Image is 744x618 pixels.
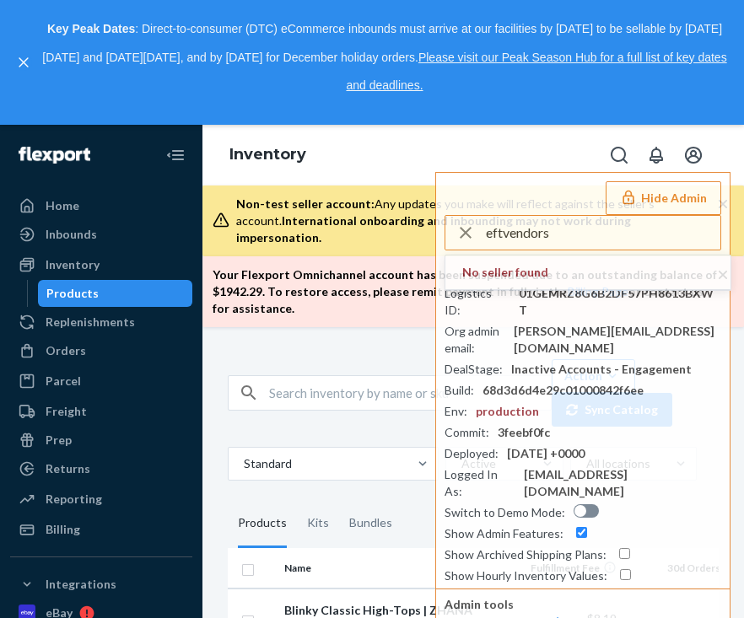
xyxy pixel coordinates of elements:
div: Returns [46,460,90,477]
div: Org admin email : [445,323,505,357]
button: Open notifications [639,138,673,172]
a: Parcel [10,368,192,395]
div: 68d3d6d4e29c01000842f6ee [483,382,644,399]
span: International onboarding and inbounding may not work during impersonation. [236,213,631,245]
div: Products [238,501,287,548]
iframe: Opens a widget where you can chat to one of our agents [637,567,727,610]
div: Switch to Demo Mode : [445,504,565,521]
button: Hide Admin [606,181,721,215]
a: Prep [10,427,192,454]
div: Commit : [445,424,489,441]
div: Home [46,197,79,214]
ol: breadcrumbs [216,131,320,180]
a: Replenishments [10,309,192,336]
button: Close Navigation [159,138,192,172]
div: Products [46,285,99,302]
a: Orders [10,337,192,364]
div: 01GEMRZ8G6B2DF57PH8613BXWT [519,285,721,319]
a: Inventory [229,145,306,164]
div: Inbounds [46,226,97,243]
div: Show Archived Shipping Plans : [445,546,607,563]
a: Inbounds [10,221,192,248]
div: Integrations [46,576,116,593]
a: Returns [10,455,192,482]
div: [PERSON_NAME][EMAIL_ADDRESS][DOMAIN_NAME] [514,323,721,357]
a: Please visit our Peak Season Hub for a full list of key dates and deadlines. [346,51,726,93]
div: Show Hourly Inventory Values : [445,567,607,584]
img: Flexport logo [19,147,90,164]
button: Integrations [10,571,192,598]
div: Billing [46,521,80,538]
a: Home [10,192,192,219]
div: Show Admin Features : [445,525,563,542]
a: Inventory [10,251,192,278]
div: Replenishments [46,314,135,330]
button: Open account menu [677,138,710,172]
div: Reporting [46,491,102,508]
div: DealStage : [445,361,503,378]
span: Non-test seller account: [236,196,375,211]
div: Logistics ID : [445,285,510,319]
p: Admin tools [445,596,721,613]
a: Reporting [10,486,192,513]
div: Build : [445,382,474,399]
a: Products [38,280,193,307]
div: Inventory [46,256,100,273]
a: Freight [10,398,192,425]
div: Logged In As : [445,466,515,500]
div: Inactive Accounts - Engagement [511,361,692,378]
div: [DATE] +0000 [507,445,585,462]
div: Parcel [46,373,81,390]
p: Your Flexport Omnichannel account has been suspended due to an outstanding balance of $ 1942.29 .... [213,266,717,317]
div: Bundles [349,501,392,548]
div: Any updates you make will reflect against the seller's account. [236,196,717,246]
strong: No seller found [462,264,548,281]
input: Search or paste seller ID [486,216,720,250]
div: [EMAIL_ADDRESS][DOMAIN_NAME] [524,466,721,500]
div: Kits [307,501,329,548]
input: Standard [242,455,244,472]
div: Freight [46,403,87,420]
button: Open Search Box [602,138,636,172]
div: production [476,403,539,420]
div: Prep [46,432,72,449]
div: 3feebf0fc [498,424,550,441]
button: close, [15,54,32,71]
div: Deployed : [445,445,499,462]
p: : Direct-to-consumer (DTC) eCommerce inbounds must arrive at our facilities by [DATE] to be sella... [40,15,729,100]
input: Search inventory by name or sku [269,376,551,410]
a: Billing [10,516,192,543]
div: Orders [46,342,86,359]
div: Env : [445,403,467,420]
th: Name [278,548,503,588]
strong: Key Peak Dates [47,22,135,35]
